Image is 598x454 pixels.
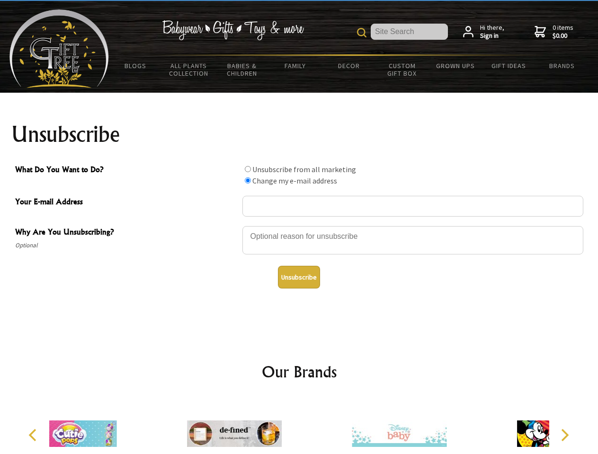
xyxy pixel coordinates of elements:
a: Babies & Children [215,56,269,83]
label: Change my e-mail address [252,176,337,185]
span: What Do You Want to Do? [15,164,238,177]
span: Optional [15,240,238,251]
input: Site Search [371,24,448,40]
input: Your E-mail Address [242,196,583,217]
strong: $0.00 [553,32,573,40]
img: Babywear - Gifts - Toys & more [162,20,304,40]
span: Your E-mail Address [15,196,238,210]
button: Unsubscribe [278,266,320,288]
input: What Do You Want to Do? [245,166,251,172]
h2: Our Brands [19,360,580,383]
a: Decor [322,56,375,76]
input: What Do You Want to Do? [245,177,251,183]
a: Custom Gift Box [375,56,429,83]
img: Babyware - Gifts - Toys and more... [9,9,109,88]
button: Next [554,425,575,445]
a: Family [269,56,322,76]
span: 0 items [553,23,573,40]
a: Grown Ups [428,56,482,76]
a: Gift Ideas [482,56,536,76]
img: product search [357,28,366,37]
a: All Plants Collection [162,56,216,83]
h1: Unsubscribe [11,123,587,146]
button: Previous [24,425,45,445]
a: Brands [536,56,589,76]
a: BLOGS [109,56,162,76]
strong: Sign in [480,32,504,40]
a: Hi there,Sign in [463,24,504,40]
span: Hi there, [480,24,504,40]
a: 0 items$0.00 [535,24,573,40]
textarea: Why Are You Unsubscribing? [242,226,583,254]
span: Why Are You Unsubscribing? [15,226,238,240]
label: Unsubscribe from all marketing [252,165,356,174]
